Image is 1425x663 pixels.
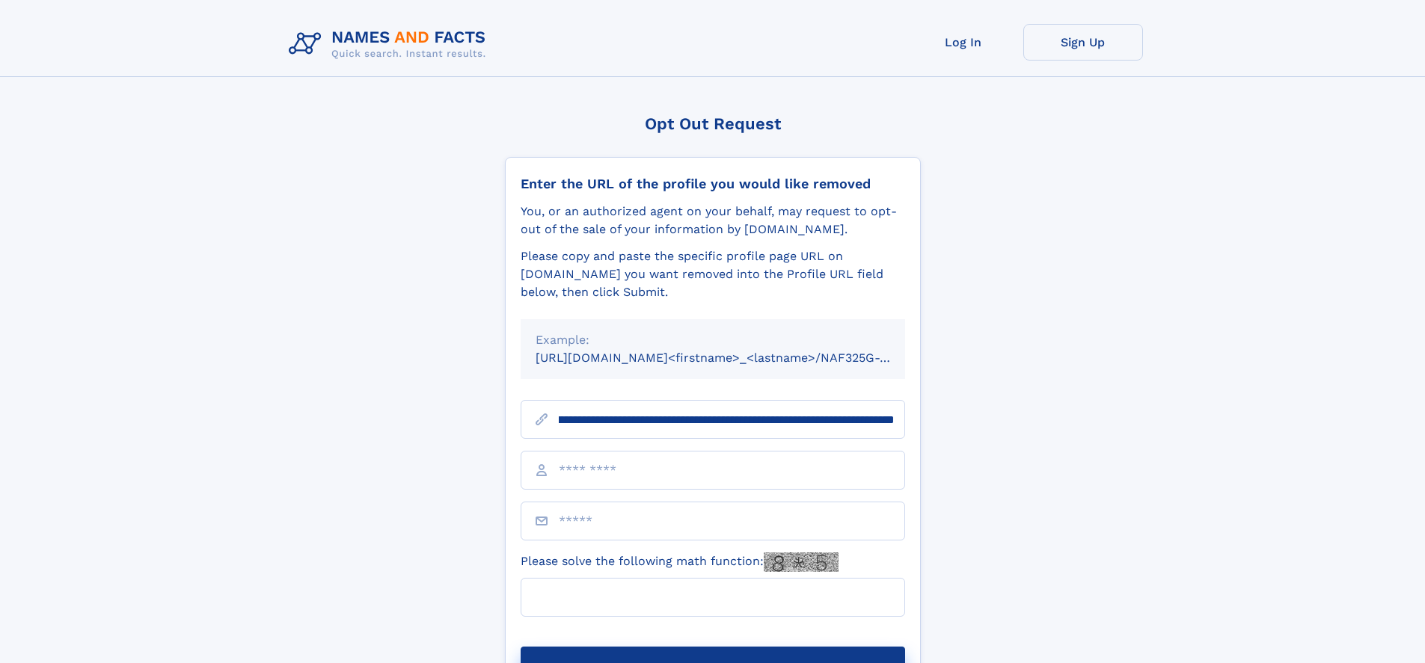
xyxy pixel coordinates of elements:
[904,24,1023,61] a: Log In
[536,331,890,349] div: Example:
[505,114,921,133] div: Opt Out Request
[283,24,498,64] img: Logo Names and Facts
[536,351,934,365] small: [URL][DOMAIN_NAME]<firstname>_<lastname>/NAF325G-xxxxxxxx
[521,247,905,301] div: Please copy and paste the specific profile page URL on [DOMAIN_NAME] you want removed into the Pr...
[521,203,905,238] div: You, or an authorized agent on your behalf, may request to opt-out of the sale of your informatio...
[521,552,839,572] label: Please solve the following math function:
[1023,24,1143,61] a: Sign Up
[521,176,905,192] div: Enter the URL of the profile you would like removed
